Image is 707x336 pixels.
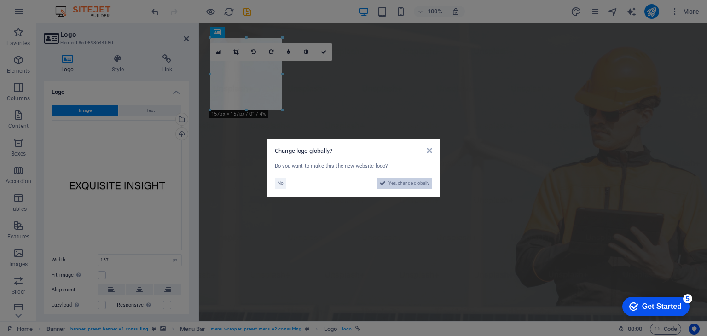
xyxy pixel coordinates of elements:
div: Get Started 5 items remaining, 0% complete [7,5,75,24]
div: Do you want to make this the new website logo? [275,162,432,170]
span: No [278,178,284,189]
span: Change logo globally? [275,147,332,154]
button: No [275,178,286,189]
button: Yes, change globally [377,178,432,189]
div: 5 [68,2,77,11]
span: Yes, change globally [388,178,429,189]
div: Get Started [27,10,67,18]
